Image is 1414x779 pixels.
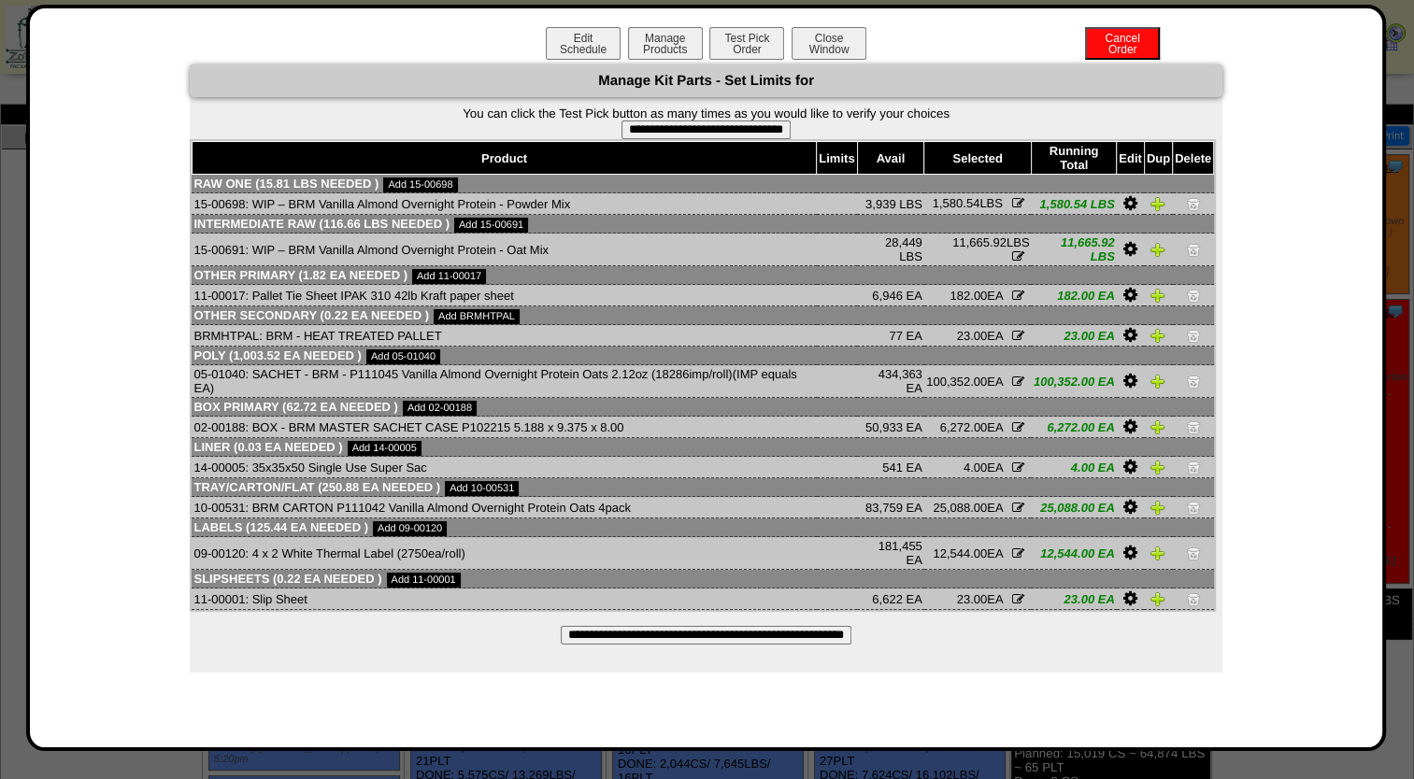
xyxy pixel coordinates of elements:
td: 6,622 EA [857,588,924,610]
a: Add 09-00120 [373,521,447,536]
td: Box Primary (62.72 EA needed ) [192,398,1213,417]
a: Add 15-00698 [383,177,457,192]
td: 50,933 EA [857,417,924,438]
span: 4.00 [964,460,987,474]
img: Duplicate Item [1150,196,1165,211]
span: 23.00 [957,592,988,606]
img: Delete Item [1186,591,1201,606]
td: 1,580.54 LBS [1031,193,1116,215]
img: Duplicate Item [1150,500,1165,515]
td: 23.00 EA [1031,588,1116,610]
div: Manage Kit Parts - Set Limits for [190,64,1222,97]
span: 23.00 [957,329,988,343]
td: 77 EA [857,325,924,347]
td: Other Primary (1.82 EA needed ) [192,266,1213,285]
td: 23.00 EA [1031,325,1116,347]
img: Delete Item [1186,419,1201,434]
td: 4.00 EA [1031,457,1116,478]
th: Avail [857,142,924,175]
td: 3,939 LBS [857,193,924,215]
span: EA [933,501,1002,515]
td: 05-01040: SACHET - BRM - P111045 Vanilla Almond Overnight Protein Oats 2.12oz (18286imp/roll)(IMP... [192,365,816,398]
td: 541 EA [857,457,924,478]
th: Product [192,142,816,175]
form: You can click the Test Pick button as many times as you would like to verify your choices [190,106,1222,139]
a: Add 02-00188 [403,401,477,416]
img: Delete Item [1186,374,1201,389]
td: 14-00005: 35x35x50 Single Use Super Sac [192,457,816,478]
td: 83,759 EA [857,497,924,518]
td: 12,544.00 EA [1031,537,1116,570]
span: EA [950,289,1002,303]
td: Slipsheets (0.22 EA needed ) [192,570,1213,588]
button: ManageProducts [628,27,703,60]
td: 02-00188: BOX - BRM MASTER SACHET CASE P102215 5.188 x 9.375 x 8.00 [192,417,816,438]
img: Delete Item [1186,242,1201,257]
td: BRMHTPAL: BRM - HEAT TREATED PALLET [192,325,816,347]
td: Raw One (15.81 LBS needed ) [192,175,1213,193]
button: EditSchedule [546,27,621,60]
td: 25,088.00 EA [1031,497,1116,518]
td: Poly (1,003.52 EA needed ) [192,347,1213,365]
th: Running Total [1031,142,1116,175]
th: Selected [924,142,1032,175]
button: Test PickOrder [709,27,784,60]
td: 09-00120: 4 x 2 White Thermal Label (2750ea/roll) [192,537,816,570]
span: EA [964,460,1003,474]
span: EA [957,329,1003,343]
a: Add 14-00005 [348,441,421,456]
img: Duplicate Item [1150,419,1165,434]
td: Tray/Carton/Flat (250.88 EA needed ) [192,478,1213,497]
span: 100,352.00 [926,375,987,389]
img: Delete Item [1186,500,1201,515]
a: CloseWindow [790,42,868,56]
th: Limits [817,142,857,175]
span: EA [926,375,1003,389]
img: Duplicate Item [1150,288,1165,303]
td: 15-00698: WIP – BRM Vanilla Almond Overnight Protein - Powder Mix [192,193,816,215]
td: Intermediate Raw (116.66 LBS needed ) [192,215,1213,234]
span: 25,088.00 [933,501,987,515]
td: 182.00 EA [1031,285,1116,306]
td: 100,352.00 EA [1031,365,1116,398]
td: 28,449 LBS [857,234,924,266]
td: 11,665.92 LBS [1031,234,1116,266]
a: Add 10-00531 [445,481,519,496]
span: 182.00 [950,289,987,303]
img: Delete Item [1186,460,1201,474]
span: EA [957,592,1003,606]
td: 434,363 EA [857,365,924,398]
button: CloseWindow [792,27,866,60]
td: 10-00531: BRM CARTON P111042 Vanilla Almond Overnight Protein Oats 4pack [192,497,816,518]
span: LBS [933,196,1003,210]
img: Duplicate Item [1150,328,1165,343]
span: 11,665.92 [952,235,1007,249]
a: Add 15-00691 [454,218,528,233]
button: CancelOrder [1085,27,1160,60]
a: Add BRMHTPAL [434,309,520,324]
td: 11-00017: Pallet Tie Sheet IPAK 310 42lb Kraft paper sheet [192,285,816,306]
img: Delete Item [1186,288,1201,303]
td: 6,946 EA [857,285,924,306]
th: Delete [1173,142,1214,175]
th: Dup [1144,142,1172,175]
span: EA [940,420,1003,434]
img: Delete Item [1186,545,1201,560]
th: Edit [1117,142,1145,175]
span: EA [933,546,1002,560]
span: 1,580.54 [933,196,980,210]
td: 15-00691: WIP – BRM Vanilla Almond Overnight Protein - Oat Mix [192,234,816,266]
td: Other Secondary (0.22 EA needed ) [192,306,1213,325]
img: Duplicate Item [1150,545,1165,560]
img: Duplicate Item [1150,242,1165,257]
img: Duplicate Item [1150,591,1165,606]
span: LBS [952,235,1029,249]
img: Delete Item [1186,328,1201,343]
td: Liner (0.03 EA needed ) [192,438,1213,457]
span: 12,544.00 [933,546,987,560]
td: Labels (125.44 EA needed ) [192,518,1213,537]
td: 181,455 EA [857,537,924,570]
img: Duplicate Item [1150,460,1165,474]
span: 6,272.00 [940,420,988,434]
td: 11-00001: Slip Sheet [192,588,816,610]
